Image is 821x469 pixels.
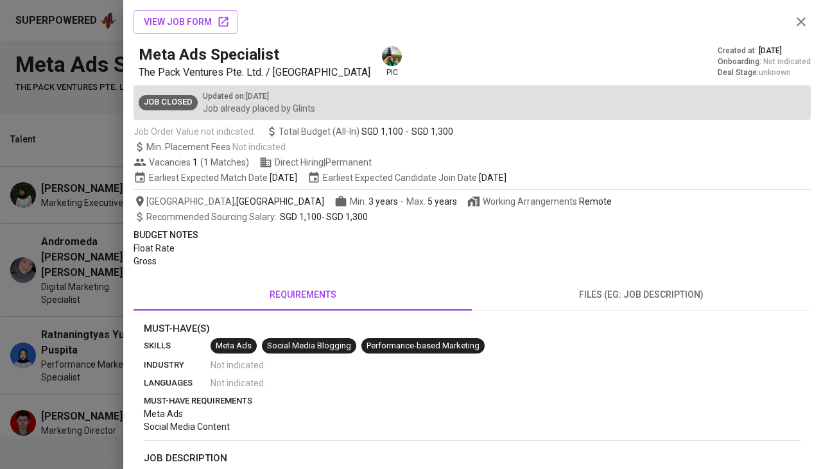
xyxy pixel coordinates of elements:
span: requirements [141,287,465,303]
span: Min. Placement Fees [146,142,286,152]
span: Not indicated [232,142,286,152]
span: SGD 1,100 [361,125,403,138]
span: Performance-based Marketing [361,340,485,352]
p: must-have requirements [144,395,800,407]
span: view job form [144,14,227,30]
span: SGD 1,300 [411,125,453,138]
span: Social Media Blogging [262,340,356,352]
span: [DATE] [479,171,506,184]
span: Job Order Value not indicated. [134,125,255,138]
span: Float Rate [134,243,175,253]
span: 5 years [428,196,457,207]
p: skills [144,339,211,352]
span: Recommended Sourcing Salary : [146,212,279,222]
h5: Meta Ads Specialist [139,44,279,65]
span: - [406,125,409,138]
span: Max. [406,196,457,207]
span: SGD 1,100 [280,212,322,222]
span: Vacancies ( 1 Matches ) [134,156,249,169]
p: Updated on : [DATE] [203,90,315,102]
span: Not indicated . [211,359,266,371]
span: Min. [350,196,398,207]
div: Remote [579,195,612,208]
span: [GEOGRAPHIC_DATA] [236,195,324,208]
span: Earliest Expected Candidate Join Date [307,171,506,184]
span: Social Media Content [144,422,230,432]
span: Total Budget (All-In) [266,125,453,138]
span: files (eg: job description) [480,287,804,303]
span: Gross [134,256,157,266]
span: Job Closed [139,96,198,108]
p: Job already placed by Glints [203,102,315,115]
div: Onboarding : [718,56,811,67]
div: pic [381,45,403,78]
span: [DATE] [759,46,782,56]
p: languages [144,377,211,389]
span: - [146,210,368,223]
span: - [401,195,404,208]
p: job description [144,451,800,466]
span: SGD 1,300 [326,212,368,222]
span: unknown [759,68,791,77]
div: Created at : [718,46,811,56]
button: view job form [134,10,238,34]
span: Earliest Expected Match Date [134,171,297,184]
span: The Pack Ventures Pte. Ltd. / [GEOGRAPHIC_DATA] [139,66,370,78]
span: 1 [191,156,198,169]
span: Direct Hiring | Permanent [259,156,372,169]
span: Meta Ads [211,340,257,352]
span: [GEOGRAPHIC_DATA] , [134,195,324,208]
p: Budget Notes [134,228,811,242]
span: Not indicated [763,56,811,67]
span: [DATE] [270,171,297,184]
div: Deal Stage : [718,67,811,78]
span: Working Arrangements [467,195,612,208]
span: Not indicated . [211,377,266,389]
p: Must-Have(s) [144,321,800,336]
span: Meta Ads [144,409,183,419]
img: eva@glints.com [382,46,402,66]
p: industry [144,359,211,371]
span: 3 years [368,196,398,207]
